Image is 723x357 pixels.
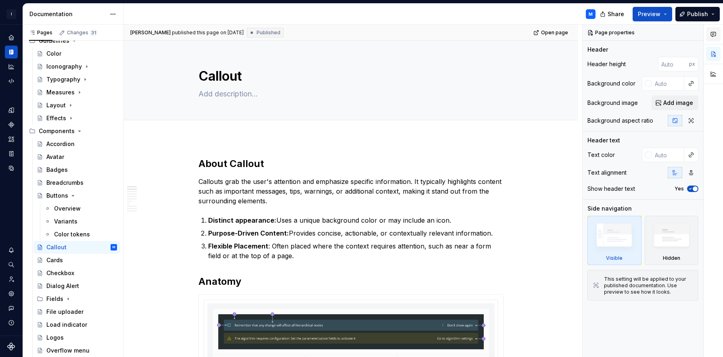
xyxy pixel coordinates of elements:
[208,228,504,238] p: Provides concise, actionable, or contextually relevant information.
[652,96,698,110] button: Add image
[46,282,79,290] div: Dialog Alert
[5,273,18,286] a: Invite team
[33,86,120,99] a: Measures
[46,140,75,148] div: Accordion
[663,99,693,107] span: Add image
[26,125,120,138] div: Components
[5,287,18,300] a: Settings
[675,7,720,21] button: Publish
[587,46,608,54] div: Header
[33,112,120,125] a: Effects
[587,169,627,177] div: Text alignment
[199,177,504,206] p: Callouts grab the user's attention and emphasize specific information. It typically highlights co...
[39,37,69,45] div: Guidelines
[33,47,120,60] a: Color
[652,148,684,162] input: Auto
[652,76,684,91] input: Auto
[90,29,97,36] span: 31
[587,205,632,213] div: Side navigation
[29,29,52,36] div: Pages
[587,99,638,107] div: Background image
[587,151,615,159] div: Text color
[663,255,680,261] div: Hidden
[33,267,120,280] a: Checkbox
[645,216,699,265] div: Hidden
[5,60,18,73] a: Analytics
[46,192,68,200] div: Buttons
[208,229,289,237] strong: Purpose-Driven Content:
[5,104,18,117] a: Design tokens
[2,5,21,23] button: I
[46,334,64,342] div: Logos
[46,308,84,316] div: File uploader
[33,163,120,176] a: Badges
[46,243,67,251] div: Callout
[687,10,708,18] span: Publish
[633,7,672,21] button: Preview
[7,342,15,351] svg: Supernova Logo
[5,302,18,315] button: Contact support
[29,10,106,18] div: Documentation
[41,202,120,215] a: Overview
[531,27,572,38] a: Open page
[46,153,64,161] div: Avatar
[33,344,120,357] a: Overflow menu
[54,205,81,213] div: Overview
[5,162,18,175] a: Data sources
[46,63,82,71] div: Iconography
[33,241,120,254] a: CalloutM
[33,138,120,150] a: Accordion
[46,321,87,329] div: Load indicator
[172,29,244,36] div: published this page on [DATE]
[54,217,77,225] div: Variants
[5,133,18,146] a: Assets
[33,99,120,112] a: Layout
[208,241,504,261] p: : Often placed where the context requires attention, such as near a form field or at the top of a...
[46,114,66,122] div: Effects
[33,150,120,163] a: Avatar
[638,10,660,18] span: Preview
[33,318,120,331] a: Load indicator
[5,75,18,88] a: Code automation
[33,60,120,73] a: Iconography
[33,189,120,202] a: Buttons
[587,216,642,265] div: Visible
[46,295,63,303] div: Fields
[257,29,280,36] span: Published
[54,230,90,238] div: Color tokens
[46,166,68,174] div: Badges
[46,75,80,84] div: Typography
[587,117,653,125] div: Background aspect ratio
[199,275,504,288] h2: Anatomy
[5,147,18,160] a: Storybook stories
[33,280,120,292] a: Dialog Alert
[41,215,120,228] a: Variants
[5,31,18,44] div: Home
[208,216,276,224] strong: Distinct appearance:
[46,269,74,277] div: Checkbox
[33,292,120,305] div: Fields
[67,29,97,36] div: Changes
[33,254,120,267] a: Cards
[33,305,120,318] a: File uploader
[208,215,504,225] p: Uses a unique background color or may include an icon.
[541,29,568,36] span: Open page
[199,157,504,170] h2: About Callout
[5,118,18,131] a: Components
[604,276,693,295] div: This setting will be applied to your published documentation. Use preview to see how it looks.
[5,244,18,257] div: Notifications
[5,46,18,58] div: Documentation
[5,258,18,271] div: Search ⌘K
[658,57,689,71] input: Auto
[46,50,61,58] div: Color
[589,11,593,17] div: M
[39,127,75,135] div: Components
[46,179,84,187] div: Breadcrumbs
[587,185,635,193] div: Show header text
